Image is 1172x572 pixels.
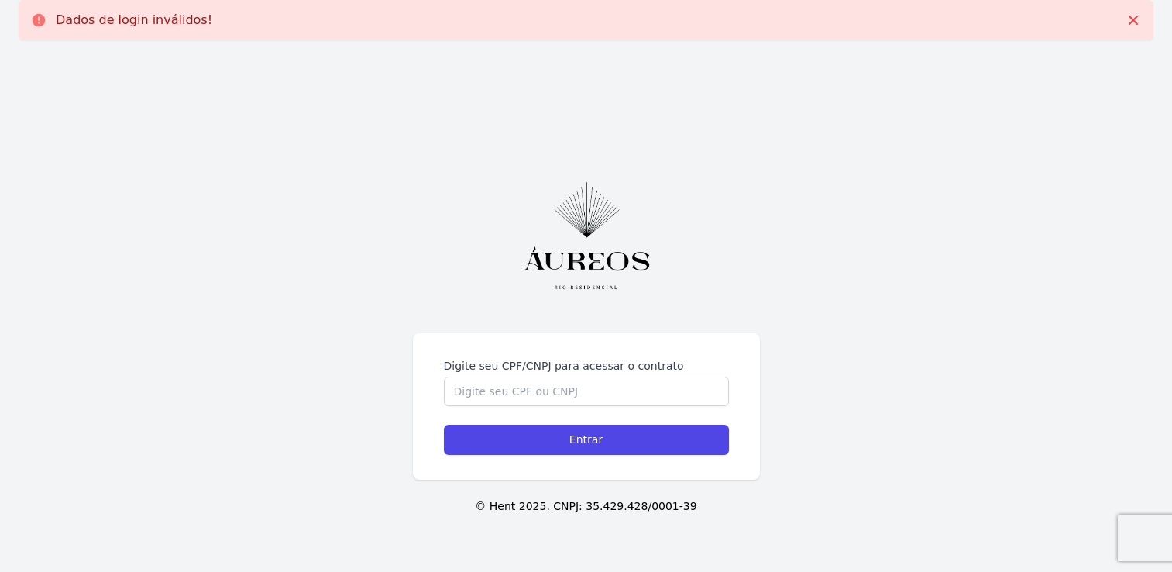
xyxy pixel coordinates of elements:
p: Dados de login inválidos! [56,12,212,28]
img: Vertical_Preto@4x.png [501,163,672,309]
input: Entrar [444,425,729,455]
label: Digite seu CPF/CNPJ para acessar o contrato [444,358,729,374]
p: © Hent 2025. CNPJ: 35.429.428/0001-39 [25,498,1147,515]
input: Digite seu CPF ou CNPJ [444,377,729,406]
